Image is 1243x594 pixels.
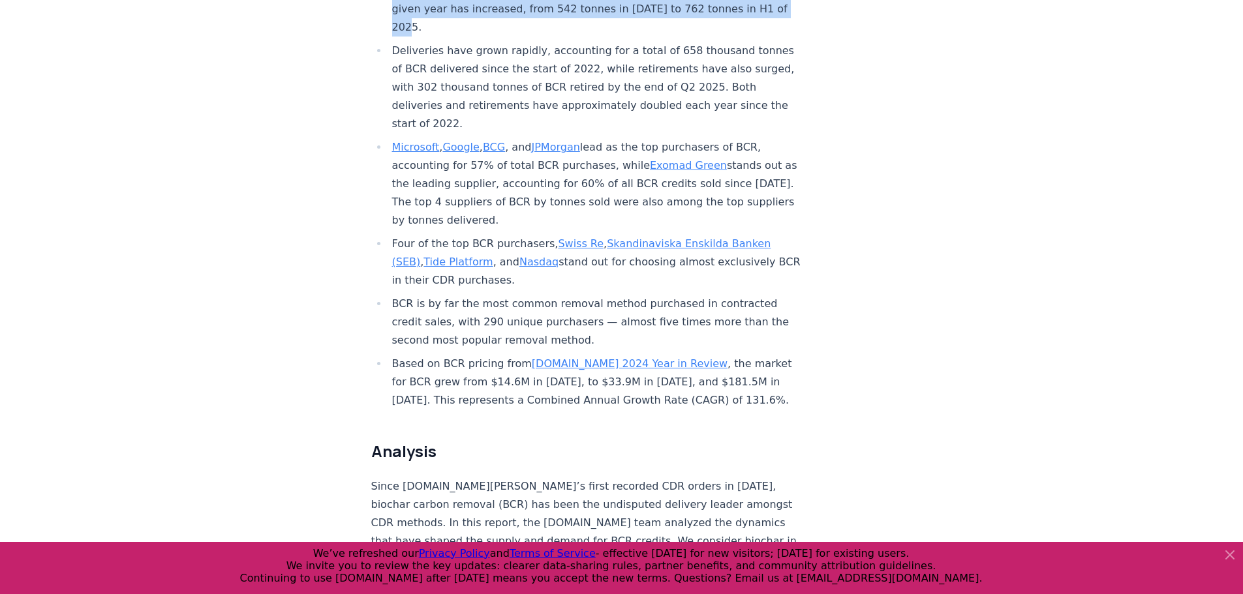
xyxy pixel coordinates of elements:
[388,355,803,409] li: Based on BCR pricing from , the market for BCR grew from $14.6M in [DATE], to $33.9M in [DATE], a...
[531,141,579,153] a: JPMorgan
[388,295,803,349] li: BCR is by far the most common removal method purchased in contracted credit sales, with 290 uniqu...
[483,141,505,153] a: BCG
[532,357,728,370] a: [DOMAIN_NAME] 2024 Year in Review
[519,256,559,268] a: Nasdaq
[423,256,493,268] a: Tide Platform
[388,138,803,230] li: , , , and lead as the top purchasers of BCR, accounting for 57% of total BCR purchases, while sta...
[371,477,803,569] p: Since [DOMAIN_NAME][PERSON_NAME]’s first recorded CDR orders in [DATE], biochar carbon removal (B...
[388,235,803,290] li: Four of the top BCR purchasers, , , , and stand out for choosing almost exclusively BCR in their ...
[650,159,727,171] a: Exomad Green
[392,141,440,153] a: Microsoft
[558,237,604,250] a: Swiss Re
[442,141,479,153] a: Google
[388,42,803,133] li: Deliveries have grown rapidly, accounting for a total of 658 thousand tonnes of BCR delivered sin...
[371,441,803,462] h2: Analysis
